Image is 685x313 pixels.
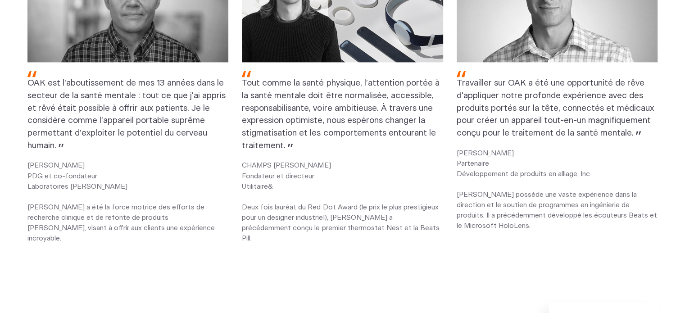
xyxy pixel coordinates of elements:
font: PDG et co-fondateur [27,173,97,180]
font: [PERSON_NAME] possède une vaste expérience dans la direction et le soutien de programmes en ingén... [457,191,657,229]
font: Tout comme la santé physique, l’attention portée à la santé mentale doit être normalisée, accessi... [242,79,439,150]
font: [PERSON_NAME] [457,150,514,157]
font: Développement de produits en alliage, Inc [457,171,590,177]
font: [PERSON_NAME] a été la force motrice des efforts de recherche clinique et de refonte de produits ... [27,204,215,242]
font: OAK est l'aboutissement de mes 13 années dans le secteur de la santé mentale : tout ce que j'ai a... [27,79,226,150]
font: Partenaire [457,160,489,167]
font: Deux fois lauréat du Red Dot Award (le prix le plus prestigieux pour un designer industriel), [PE... [242,204,439,242]
font: Laboratoires [PERSON_NAME] [27,183,127,190]
font: Travailler sur OAK a été une opportunité de rêve d'appliquer notre profonde expérience avec des p... [457,79,654,137]
font: Utilitaire& [242,183,273,190]
font: CHAMPS [PERSON_NAME] [242,162,331,169]
font: [PERSON_NAME] [27,162,85,169]
font: Fondateur et directeur [242,173,314,180]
